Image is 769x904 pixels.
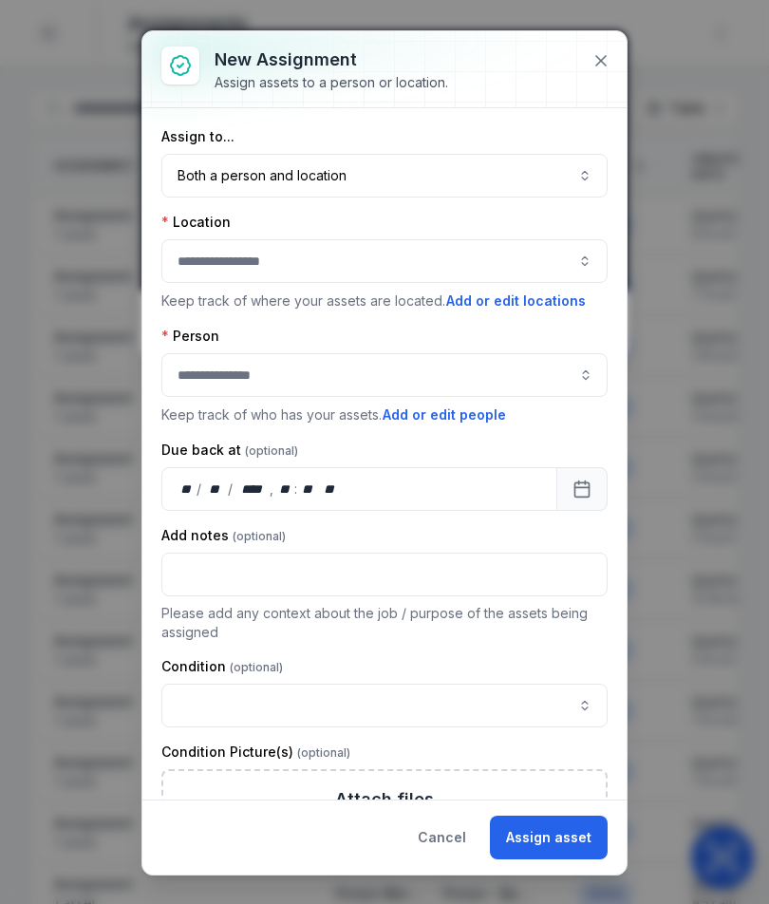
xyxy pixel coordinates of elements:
p: Please add any context about the job / purpose of the assets being assigned [161,604,608,642]
div: month, [203,480,229,499]
label: Location [161,213,231,232]
label: Condition Picture(s) [161,743,350,762]
p: Keep track of where your assets are located. [161,291,608,311]
button: Assign asset [490,816,608,859]
div: / [228,480,234,499]
div: am/pm, [320,480,341,499]
div: , [270,480,275,499]
p: Keep track of who has your assets. [161,405,608,425]
label: Assign to... [161,127,234,146]
label: Add notes [161,526,286,545]
div: hour, [275,480,294,499]
div: / [197,480,203,499]
button: Calendar [556,467,608,511]
button: Add or edit people [382,405,507,425]
div: : [294,480,299,499]
div: minute, [299,480,318,499]
button: Cancel [402,816,482,859]
button: Both a person and location [161,154,608,198]
input: assignment-add:person-label [161,353,608,397]
label: Person [161,327,219,346]
label: Due back at [161,441,298,460]
label: Condition [161,657,283,676]
div: year, [234,480,270,499]
div: day, [178,480,197,499]
button: Add or edit locations [445,291,587,311]
h3: Attach files [335,786,434,813]
div: Assign assets to a person or location. [215,73,448,92]
h3: New assignment [215,47,448,73]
